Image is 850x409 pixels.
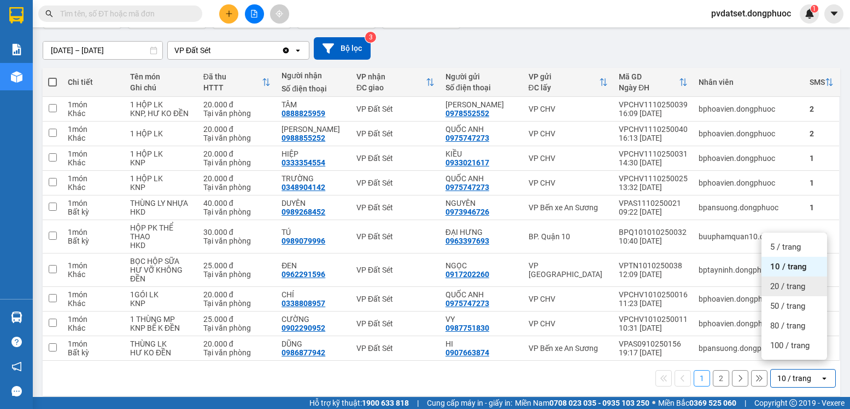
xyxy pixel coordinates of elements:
[282,339,345,348] div: DŨNG
[356,319,435,328] div: VP Đất Sét
[445,315,518,324] div: VY
[770,281,805,292] span: 20 / trang
[282,100,345,109] div: TÂM
[282,174,345,183] div: TRƯỜNG
[619,183,688,192] div: 13:32 [DATE]
[11,312,22,323] img: warehouse-icon
[68,315,119,324] div: 1 món
[203,83,262,92] div: HTTT
[68,125,119,134] div: 1 món
[810,105,834,113] div: 2
[445,125,518,134] div: QUỐC ANH
[68,149,119,158] div: 1 món
[445,228,518,237] div: ĐẠI HƯNG
[282,109,325,118] div: 0888825959
[203,100,271,109] div: 20.000 đ
[445,109,489,118] div: 0978552552
[445,339,518,348] div: HI
[810,154,834,163] div: 1
[529,129,608,138] div: VP CHV
[699,178,799,187] div: bphoavien.dongphuoc
[699,78,799,87] div: Nhân viên
[130,241,192,250] div: HKD
[529,105,608,113] div: VP CHV
[282,199,345,208] div: DUYÊN
[365,32,376,43] sup: 3
[130,109,192,118] div: KNP, HƯ KO ĐỀN
[68,299,119,308] div: Khác
[820,374,829,383] svg: open
[130,257,192,266] div: BỌC HỘP SỮA
[356,83,426,92] div: ĐC giao
[619,158,688,167] div: 14:30 [DATE]
[68,134,119,142] div: Khác
[356,178,435,187] div: VP Đất Sét
[68,237,119,245] div: Bất kỳ
[445,100,518,109] div: DUY HUỲNH
[282,237,325,245] div: 0989079996
[68,208,119,216] div: Bất kỳ
[445,199,518,208] div: NGUYÊN
[282,315,345,324] div: CƯỜNG
[810,203,834,212] div: 1
[282,228,345,237] div: TÚ
[203,149,271,158] div: 20.000 đ
[203,134,271,142] div: Tại văn phòng
[829,9,839,19] span: caret-down
[619,199,688,208] div: VPAS1110250021
[282,348,325,357] div: 0986877942
[445,261,518,270] div: NGỌC
[356,154,435,163] div: VP Đất Sét
[356,105,435,113] div: VP Đất Sét
[619,228,688,237] div: BPQ101010250032
[130,183,192,192] div: KNP
[282,270,325,279] div: 0962291596
[68,78,119,87] div: Chi tiết
[203,299,271,308] div: Tại văn phòng
[702,7,800,20] span: pvdatset.dongphuoc
[130,199,192,208] div: THÙNG LY NHỰA
[699,319,799,328] div: bphoavien.dongphuoc
[445,237,489,245] div: 0963397693
[130,83,192,92] div: Ghi chú
[130,129,192,138] div: 1 HỘP LK
[270,4,289,24] button: aim
[770,301,805,312] span: 50 / trang
[282,149,345,158] div: HIỆP
[529,178,608,187] div: VP CHV
[203,109,271,118] div: Tại văn phòng
[130,348,192,357] div: HƯ KO ĐỀN
[203,237,271,245] div: Tại văn phòng
[282,299,325,308] div: 0338808957
[619,237,688,245] div: 10:40 [DATE]
[689,399,736,407] strong: 0369 525 060
[68,339,119,348] div: 1 món
[515,397,649,409] span: Miền Nam
[68,100,119,109] div: 1 món
[619,299,688,308] div: 11:23 [DATE]
[619,134,688,142] div: 16:13 [DATE]
[694,370,710,387] button: 1
[282,84,345,93] div: Số điện thoại
[529,261,608,279] div: VP [GEOGRAPHIC_DATA]
[11,71,22,83] img: warehouse-icon
[130,100,192,109] div: 1 HỘP LK
[445,158,489,167] div: 0933021617
[282,125,345,134] div: PHONG VŨ
[619,109,688,118] div: 16:09 [DATE]
[203,261,271,270] div: 25.000 đ
[619,315,688,324] div: VPCHV1010250011
[356,266,435,274] div: VP Đất Sét
[130,208,192,216] div: HKD
[619,324,688,332] div: 10:31 [DATE]
[699,154,799,163] div: bphoavien.dongphuoc
[68,290,119,299] div: 1 món
[11,361,22,372] span: notification
[203,199,271,208] div: 40.000 đ
[770,320,805,331] span: 80 / trang
[713,370,729,387] button: 2
[314,37,371,60] button: Bộ lọc
[699,295,799,303] div: bphoavien.dongphuoc
[203,125,271,134] div: 20.000 đ
[658,397,736,409] span: Miền Bắc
